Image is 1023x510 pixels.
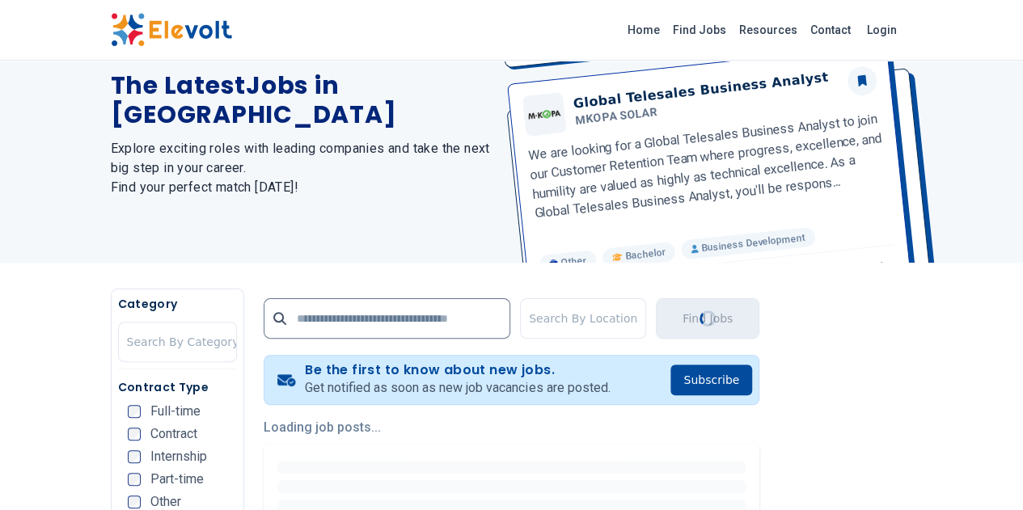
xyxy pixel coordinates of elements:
input: Contract [128,428,141,440]
button: Subscribe [670,365,752,395]
iframe: Chat Widget [942,432,1023,510]
span: Part-time [150,473,204,486]
input: Other [128,495,141,508]
h1: The Latest Jobs in [GEOGRAPHIC_DATA] [111,71,492,129]
a: Contact [804,17,857,43]
h2: Explore exciting roles with leading companies and take the next big step in your career. Find you... [111,139,492,197]
img: Elevolt [111,13,232,47]
input: Full-time [128,405,141,418]
a: Find Jobs [666,17,733,43]
button: Find JobsLoading... [656,298,759,339]
input: Part-time [128,473,141,486]
a: Resources [733,17,804,43]
p: Loading job posts... [264,418,759,437]
p: Get notified as soon as new job vacancies are posted. [305,378,610,398]
h4: Be the first to know about new jobs. [305,362,610,378]
h5: Contract Type [118,379,237,395]
span: Internship [150,450,207,463]
div: Loading... [699,310,717,327]
a: Login [857,14,907,46]
span: Other [150,495,181,508]
span: Contract [150,428,197,440]
span: Full-time [150,405,201,418]
h5: Category [118,296,237,312]
input: Internship [128,450,141,463]
a: Home [621,17,666,43]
